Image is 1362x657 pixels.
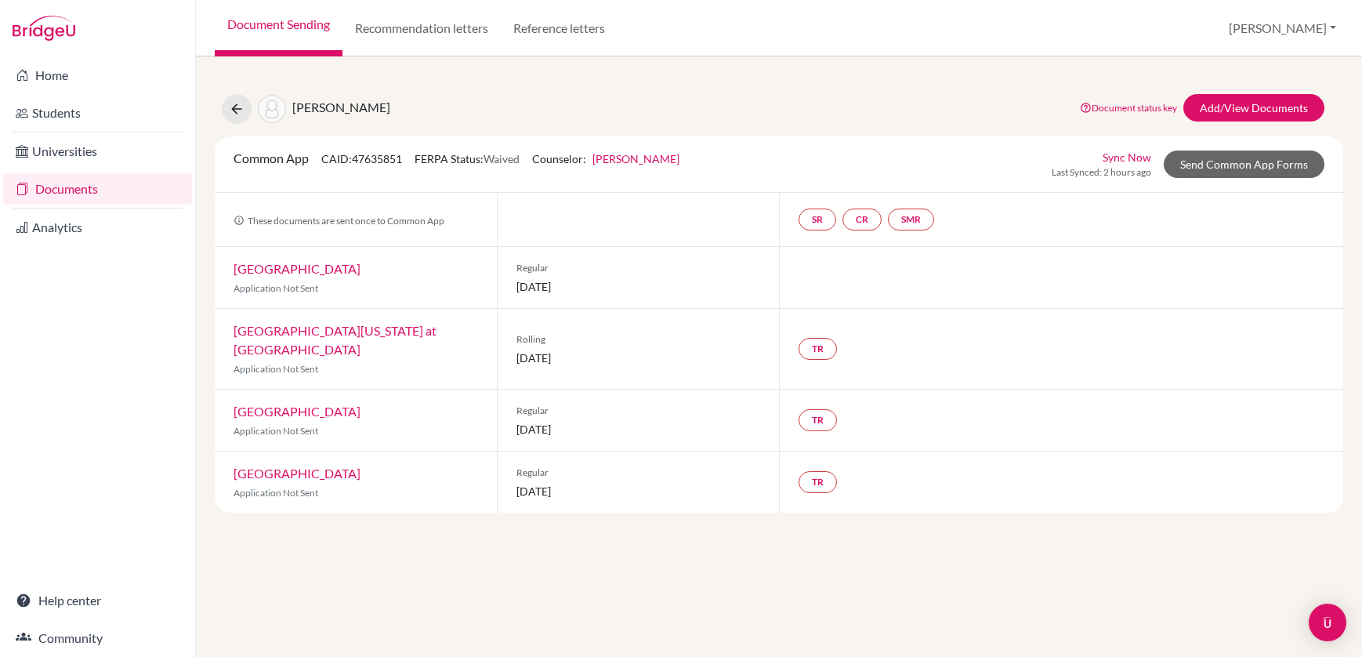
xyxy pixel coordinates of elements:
[888,209,934,230] a: SMR
[516,278,760,295] span: [DATE]
[799,409,837,431] a: TR
[1052,165,1151,180] span: Last Synced: 2 hours ago
[1222,13,1343,43] button: [PERSON_NAME]
[516,483,760,499] span: [DATE]
[516,332,760,347] span: Rolling
[799,338,837,360] a: TR
[516,350,760,366] span: [DATE]
[799,209,836,230] a: SR
[3,585,192,616] a: Help center
[799,471,837,493] a: TR
[1183,94,1324,122] a: Add/View Documents
[321,152,402,165] span: CAID: 47635851
[234,282,318,294] span: Application Not Sent
[234,151,309,165] span: Common App
[516,466,760,480] span: Regular
[1103,149,1151,165] a: Sync Now
[234,323,436,357] a: [GEOGRAPHIC_DATA][US_STATE] at [GEOGRAPHIC_DATA]
[234,425,318,437] span: Application Not Sent
[234,215,444,227] span: These documents are sent once to Common App
[3,136,192,167] a: Universities
[234,487,318,499] span: Application Not Sent
[532,152,679,165] span: Counselor:
[3,97,192,129] a: Students
[13,16,75,41] img: Bridge-U
[516,404,760,418] span: Regular
[484,152,520,165] span: Waived
[1080,102,1177,114] a: Document status key
[292,100,390,114] span: [PERSON_NAME]
[234,404,360,419] a: [GEOGRAPHIC_DATA]
[842,209,882,230] a: CR
[1164,151,1324,178] a: Send Common App Forms
[592,152,679,165] a: [PERSON_NAME]
[516,421,760,437] span: [DATE]
[3,60,192,91] a: Home
[234,466,360,481] a: [GEOGRAPHIC_DATA]
[1309,604,1346,641] div: Open Intercom Messenger
[234,363,318,375] span: Application Not Sent
[3,173,192,205] a: Documents
[415,152,520,165] span: FERPA Status:
[234,261,360,276] a: [GEOGRAPHIC_DATA]
[3,623,192,654] a: Community
[3,212,192,243] a: Analytics
[516,261,760,275] span: Regular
